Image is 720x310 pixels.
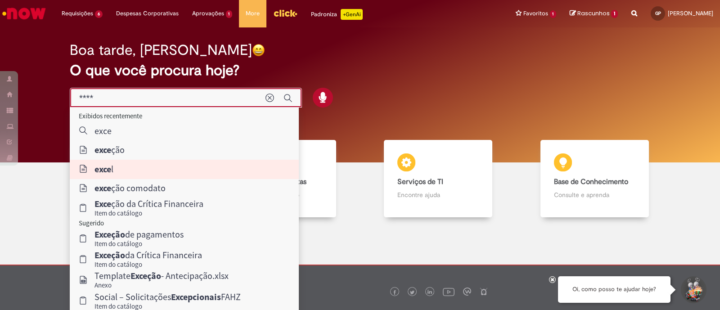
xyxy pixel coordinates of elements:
p: +GenAi [341,9,363,20]
img: click_logo_yellow_360x200.png [273,6,297,20]
div: Oi, como posso te ajudar hoje? [558,276,670,303]
span: Despesas Corporativas [116,9,179,18]
b: Base de Conhecimento [554,177,628,186]
span: Favoritos [523,9,548,18]
a: Serviços de TI Encontre ajuda [360,140,517,218]
a: Rascunhos [570,9,618,18]
img: logo_footer_twitter.png [410,290,414,295]
img: happy-face.png [252,44,265,57]
h2: Boa tarde, [PERSON_NAME] [70,42,252,58]
h2: O que você procura hoje? [70,63,650,78]
span: Aprovações [192,9,224,18]
span: [PERSON_NAME] [668,9,713,17]
span: Requisições [62,9,93,18]
button: Iniciar Conversa de Suporte [679,276,706,303]
b: Serviços de TI [397,177,443,186]
span: More [246,9,260,18]
span: 1 [611,10,618,18]
span: 1 [550,10,557,18]
a: Base de Conhecimento Consulte e aprenda [517,140,673,218]
b: Catálogo de Ofertas [241,177,306,186]
div: Padroniza [311,9,363,20]
span: 6 [95,10,103,18]
img: logo_footer_facebook.png [392,290,397,295]
span: 1 [226,10,233,18]
span: Rascunhos [577,9,610,18]
img: ServiceNow [1,4,47,22]
img: logo_footer_youtube.png [443,286,454,297]
img: logo_footer_naosei.png [480,288,488,296]
span: GP [655,10,661,16]
img: logo_footer_linkedin.png [427,290,432,295]
a: Tirar dúvidas Tirar dúvidas com Lupi Assist e Gen Ai [47,140,204,218]
p: Encontre ajuda [397,190,479,199]
p: Consulte e aprenda [554,190,635,199]
img: logo_footer_workplace.png [463,288,471,296]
